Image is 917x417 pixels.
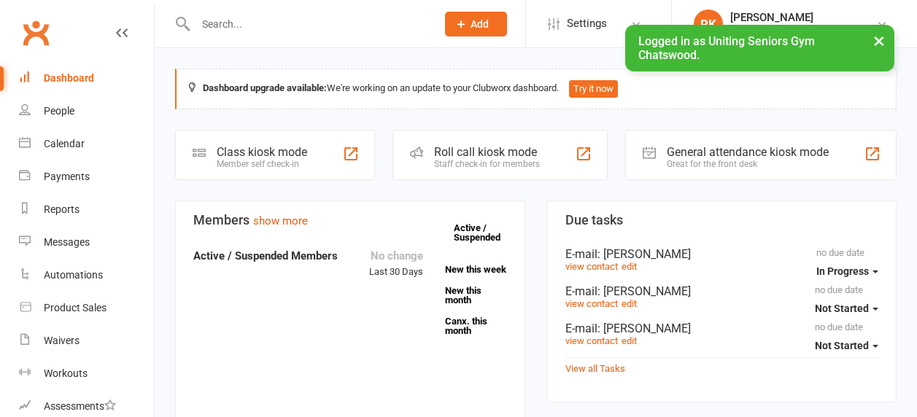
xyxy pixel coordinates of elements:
strong: Dashboard upgrade available: [203,82,327,93]
div: Assessments [44,400,116,412]
span: : [PERSON_NAME] [597,284,691,298]
div: General attendance kiosk mode [667,145,829,159]
a: Waivers [19,324,154,357]
div: Roll call kiosk mode [434,145,540,159]
strong: Active / Suspended Members [193,249,338,262]
div: [PERSON_NAME] [730,11,876,24]
span: Not Started [815,303,869,314]
div: Uniting Seniors Gym Chatswood [730,24,876,37]
a: Canx. this month [445,316,507,335]
h3: Members [193,213,507,227]
div: Last 30 Days [369,247,423,280]
a: view contact [565,261,618,272]
div: E-mail [565,321,879,335]
div: E-mail [565,284,879,298]
a: edit [622,261,637,272]
div: Calendar [44,138,85,149]
div: Payments [44,171,90,182]
div: Member self check-in [217,159,307,169]
button: Not Started [815,295,878,321]
div: Staff check-in for members [434,159,540,169]
div: Waivers [44,335,80,346]
a: Clubworx [18,15,54,51]
div: Class kiosk mode [217,145,307,159]
a: Dashboard [19,62,154,95]
span: : [PERSON_NAME] [597,321,691,335]
div: Great for the front desk [667,159,829,169]
a: view contact [565,335,618,346]
span: Add [471,18,489,30]
a: edit [622,335,637,346]
a: Reports [19,193,154,226]
div: Automations [44,269,103,281]
div: We're working on an update to your Clubworx dashboard. [175,69,897,109]
a: Active / Suspended [454,212,518,253]
div: Messages [44,236,90,248]
a: show more [253,214,308,227]
button: Not Started [815,332,878,359]
div: E-mail [565,247,879,261]
div: Dashboard [44,72,94,84]
div: Reports [44,203,80,215]
a: New this week [445,265,507,274]
h3: Due tasks [565,213,879,227]
a: Payments [19,160,154,193]
a: Product Sales [19,292,154,324]
a: Automations [19,259,154,292]
button: Add [445,12,507,36]
div: Workouts [44,367,88,379]
a: edit [622,298,637,309]
span: Not Started [815,340,869,351]
a: View all Tasks [565,363,625,374]
span: Settings [567,7,607,40]
input: Search... [191,14,426,34]
button: In Progress [816,258,878,284]
div: Product Sales [44,302,107,313]
a: Workouts [19,357,154,390]
div: No change [369,247,423,265]
span: In Progress [816,265,869,277]
a: view contact [565,298,618,309]
button: Try it now [569,80,618,98]
div: People [44,105,74,117]
a: New this month [445,286,507,305]
div: RK [694,9,723,39]
span: : [PERSON_NAME] [597,247,691,261]
a: Messages [19,226,154,259]
button: × [866,25,892,56]
a: Calendar [19,128,154,160]
a: People [19,95,154,128]
span: Logged in as Uniting Seniors Gym Chatswood. [638,34,815,62]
